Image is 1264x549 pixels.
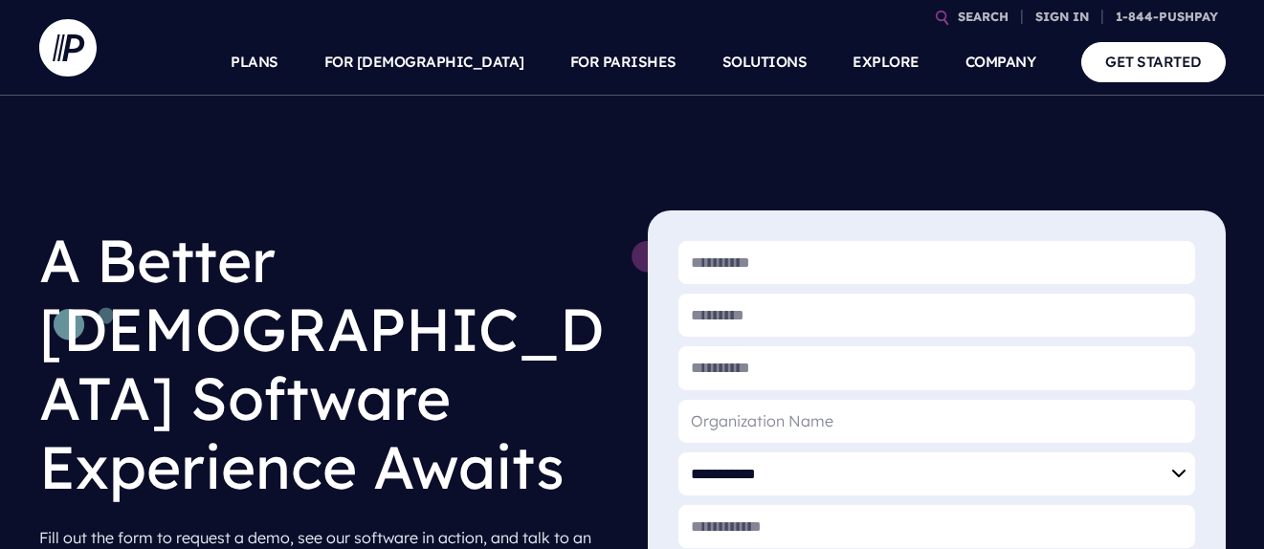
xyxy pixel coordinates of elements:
a: FOR PARISHES [570,29,676,96]
a: COMPANY [965,29,1036,96]
input: Organization Name [678,400,1195,443]
h1: A Better [DEMOGRAPHIC_DATA] Software Experience Awaits [39,210,617,516]
a: SOLUTIONS [722,29,808,96]
a: EXPLORE [853,29,920,96]
a: FOR [DEMOGRAPHIC_DATA] [324,29,524,96]
a: GET STARTED [1081,42,1226,81]
a: PLANS [231,29,278,96]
